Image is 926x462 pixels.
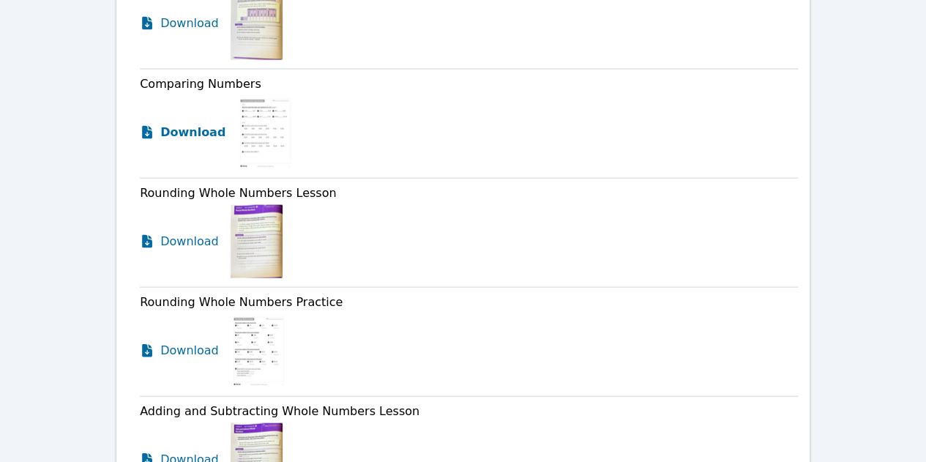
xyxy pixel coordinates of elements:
[140,314,219,387] a: Download
[231,314,287,387] img: Rounding Whole Numbers Practice
[160,124,225,141] span: Download
[140,96,225,169] a: Download
[231,205,283,278] img: Rounding Whole Numbers Lesson
[160,15,219,32] span: Download
[160,342,219,359] span: Download
[140,205,219,278] a: Download
[140,186,336,200] span: Rounding Whole Numbers Lesson
[140,295,343,309] span: Rounding Whole Numbers Practice
[160,233,219,250] span: Download
[237,96,294,169] img: Comparing Numbers
[140,404,419,418] span: Adding and Subtracting Whole Numbers Lesson
[140,77,261,91] span: Comparing Numbers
